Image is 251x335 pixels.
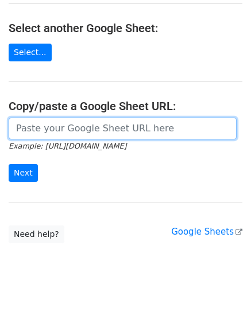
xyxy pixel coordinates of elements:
a: Select... [9,44,52,61]
small: Example: [URL][DOMAIN_NAME] [9,142,126,150]
a: Google Sheets [171,227,242,237]
iframe: Chat Widget [194,280,251,335]
h4: Select another Google Sheet: [9,21,242,35]
a: Need help? [9,225,64,243]
input: Paste your Google Sheet URL here [9,118,237,139]
input: Next [9,164,38,182]
h4: Copy/paste a Google Sheet URL: [9,99,242,113]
